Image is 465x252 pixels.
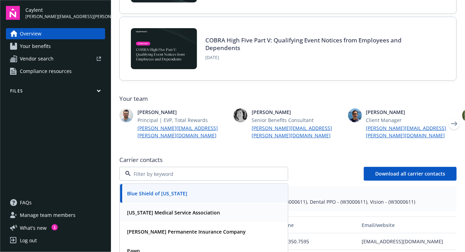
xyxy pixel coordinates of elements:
button: Download all carrier contacts [364,167,457,181]
div: Email/website [362,221,454,229]
a: Vendor search [6,53,105,64]
a: FAQs [6,197,105,208]
div: 916.350.7595 [276,233,359,250]
button: Caylent[PERSON_NAME][EMAIL_ADDRESS][PERSON_NAME][DOMAIN_NAME] [25,6,105,20]
span: Caylent [25,6,105,14]
button: Files [6,88,105,97]
a: [PERSON_NAME][EMAIL_ADDRESS][PERSON_NAME][DOMAIN_NAME] [366,124,457,139]
span: [PERSON_NAME] [252,108,342,116]
span: Your team [119,95,457,103]
div: Phone [278,221,356,229]
span: [PERSON_NAME] [137,108,228,116]
a: [PERSON_NAME][EMAIL_ADDRESS][PERSON_NAME][DOMAIN_NAME] [137,124,228,139]
img: navigator-logo.svg [6,6,20,20]
a: Manage team members [6,210,105,221]
img: photo [348,108,362,122]
span: Manage team members [20,210,76,221]
span: [DATE] [205,55,437,61]
button: What's new1 [6,224,58,231]
span: Your benefits [20,41,51,52]
a: Next [449,118,460,129]
button: Email/website [359,217,457,233]
a: [PERSON_NAME][EMAIL_ADDRESS][PERSON_NAME][DOMAIN_NAME] [252,124,342,139]
span: Client Manager [366,116,457,124]
span: [PERSON_NAME] [366,108,457,116]
span: Carrier contacts [119,156,457,164]
span: Overview [20,28,41,39]
span: Vendor search [20,53,54,64]
strong: Blue Shield of [US_STATE] [127,190,187,197]
span: FAQs [20,197,32,208]
span: Principal | EVP, Total Rewards [137,116,228,124]
img: photo [234,108,247,122]
span: Download all carrier contacts [375,170,445,177]
img: BLOG-Card Image - Compliance - COBRA High Five Pt 5 - 09-11-25.jpg [131,28,197,69]
span: Plan types [125,192,451,198]
button: Phone [276,217,359,233]
a: COBRA High Five Part V: Qualifying Event Notices from Employees and Dependents [205,36,402,52]
strong: [PERSON_NAME] Permanente Insurance Company [127,228,246,235]
a: Overview [6,28,105,39]
img: photo [119,108,133,122]
span: Medical PPO - (W3000611), HDHP PPO - (W3000611), Medical EPO - (W3000611), Dental PPO - (W3000611... [125,198,451,205]
div: 1 [52,224,58,230]
div: [EMAIL_ADDRESS][DOMAIN_NAME] [359,233,457,250]
span: [PERSON_NAME][EMAIL_ADDRESS][PERSON_NAME][DOMAIN_NAME] [25,14,105,20]
strong: [US_STATE] Medical Service Association [127,209,220,216]
span: Senior Benefits Consultant [252,116,342,124]
input: Filter by keyword [131,170,274,178]
a: Your benefits [6,41,105,52]
div: Log out [20,235,37,246]
span: Compliance resources [20,66,72,77]
span: What ' s new [20,224,47,231]
a: Compliance resources [6,66,105,77]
